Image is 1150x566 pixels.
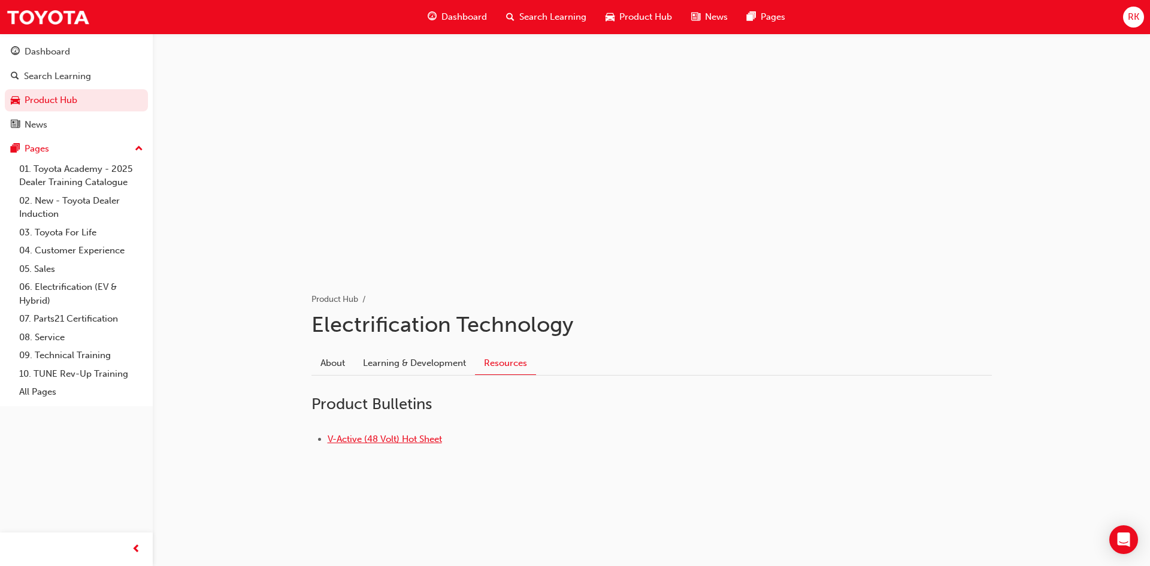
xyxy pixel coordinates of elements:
div: Dashboard [25,45,70,59]
a: Resources [475,352,536,375]
a: news-iconNews [682,5,737,29]
span: prev-icon [132,542,141,557]
a: car-iconProduct Hub [596,5,682,29]
a: News [5,114,148,136]
a: search-iconSearch Learning [497,5,596,29]
a: 06. Electrification (EV & Hybrid) [14,278,148,310]
span: guage-icon [428,10,437,25]
a: 05. Sales [14,260,148,279]
a: Learning & Development [354,352,475,374]
a: 02. New - Toyota Dealer Induction [14,192,148,223]
span: guage-icon [11,47,20,57]
a: Search Learning [5,65,148,87]
span: Dashboard [441,10,487,24]
a: 07. Parts21 Certification [14,310,148,328]
span: Search Learning [519,10,586,24]
a: All Pages [14,383,148,401]
span: car-icon [606,10,615,25]
span: News [705,10,728,24]
a: Dashboard [5,41,148,63]
a: 04. Customer Experience [14,241,148,260]
button: Pages [5,138,148,160]
a: Product Hub [311,294,358,304]
a: 08. Service [14,328,148,347]
span: car-icon [11,95,20,106]
a: Product Hub [5,89,148,111]
a: 09. Technical Training [14,346,148,365]
img: Trak [6,4,90,31]
span: search-icon [11,71,19,82]
a: guage-iconDashboard [418,5,497,29]
button: RK [1123,7,1144,28]
span: news-icon [691,10,700,25]
a: 03. Toyota For Life [14,223,148,242]
h2: Product Bulletins [311,395,992,414]
div: Search Learning [24,69,91,83]
span: pages-icon [747,10,756,25]
a: 10. TUNE Rev-Up Training [14,365,148,383]
span: Product Hub [619,10,672,24]
span: up-icon [135,141,143,157]
div: Open Intercom Messenger [1109,525,1138,554]
span: search-icon [506,10,515,25]
span: pages-icon [11,144,20,155]
a: About [311,352,354,374]
div: News [25,118,47,132]
span: news-icon [11,120,20,131]
a: 01. Toyota Academy - 2025 Dealer Training Catalogue [14,160,148,192]
a: pages-iconPages [737,5,795,29]
span: Pages [761,10,785,24]
div: Pages [25,142,49,156]
button: DashboardSearch LearningProduct HubNews [5,38,148,138]
h1: Electrification Technology [311,311,992,338]
span: RK [1128,10,1139,24]
a: V-Active (48 Volt) Hot Sheet [328,434,442,444]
